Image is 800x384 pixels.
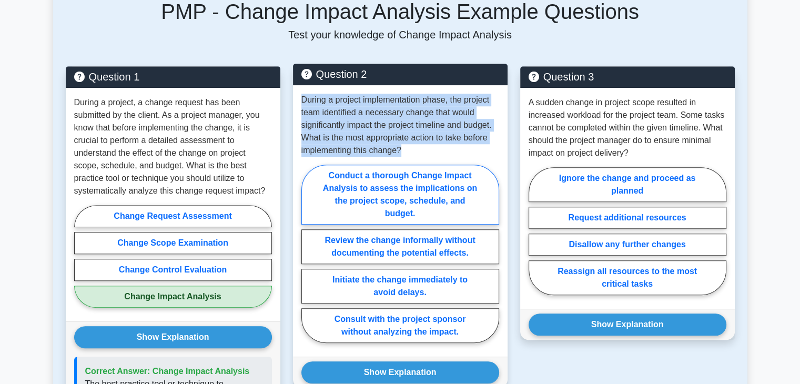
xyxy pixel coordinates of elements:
[529,314,726,336] button: Show Explanation
[529,96,726,159] p: A sudden change in project scope resulted in increased workload for the project team. Some tasks ...
[74,259,272,281] label: Change Control Evaluation
[301,229,499,264] label: Review the change informally without documenting the potential effects.
[301,94,499,157] p: During a project implementation phase, the project team identified a necessary change that would ...
[74,286,272,308] label: Change Impact Analysis
[74,232,272,254] label: Change Scope Examination
[74,70,272,83] h5: Question 1
[529,70,726,83] h5: Question 3
[529,207,726,229] label: Request additional resources
[529,234,726,256] label: Disallow any further changes
[301,68,499,80] h5: Question 2
[85,367,250,376] span: Correct Answer: Change Impact Analysis
[301,361,499,383] button: Show Explanation
[301,308,499,343] label: Consult with the project sponsor without analyzing the impact.
[74,205,272,227] label: Change Request Assessment
[301,269,499,304] label: Initiate the change immediately to avoid delays.
[66,28,735,41] p: Test your knowledge of Change Impact Analysis
[301,165,499,225] label: Conduct a thorough Change Impact Analysis to assess the implications on the project scope, schedu...
[74,96,272,197] p: During a project, a change request has been submitted by the client. As a project manager, you kn...
[529,167,726,202] label: Ignore the change and proceed as planned
[529,260,726,295] label: Reassign all resources to the most critical tasks
[74,326,272,348] button: Show Explanation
